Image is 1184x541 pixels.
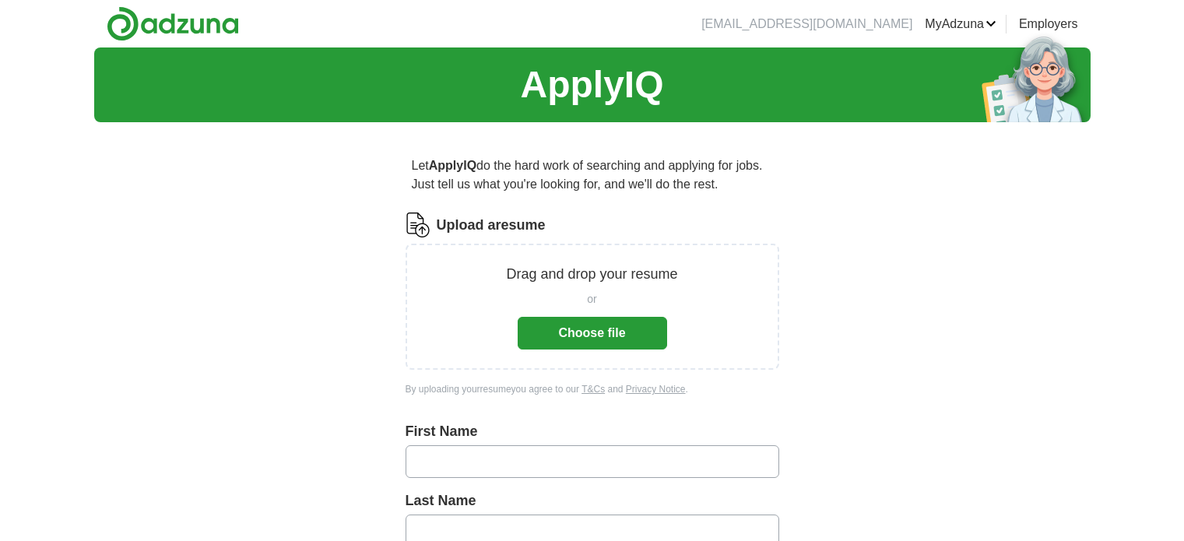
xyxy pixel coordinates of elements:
span: or [587,291,596,307]
a: T&Cs [581,384,605,395]
img: CV Icon [406,213,430,237]
strong: ApplyIQ [429,159,476,172]
label: First Name [406,421,779,442]
h1: ApplyIQ [520,57,663,113]
a: Privacy Notice [626,384,686,395]
li: [EMAIL_ADDRESS][DOMAIN_NAME] [701,15,912,33]
a: Employers [1019,15,1078,33]
div: By uploading your resume you agree to our and . [406,382,779,396]
label: Upload a resume [437,215,546,236]
label: Last Name [406,490,779,511]
a: MyAdzuna [925,15,996,33]
p: Let do the hard work of searching and applying for jobs. Just tell us what you're looking for, an... [406,150,779,200]
p: Drag and drop your resume [506,264,677,285]
img: Adzuna logo [107,6,239,41]
button: Choose file [518,317,667,350]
